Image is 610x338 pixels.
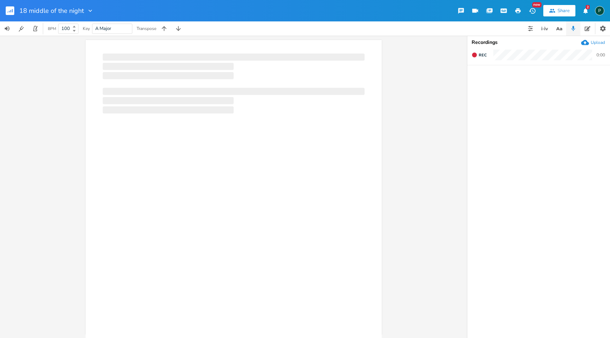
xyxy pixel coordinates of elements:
div: Transpose [137,26,156,31]
div: 2 [586,5,590,9]
span: A Major [95,25,111,32]
div: Share [558,7,570,14]
div: BPM [48,27,56,31]
button: Share [543,5,575,16]
div: New [532,2,542,7]
span: Rec [479,52,487,58]
button: 2 [578,4,593,17]
button: New [525,4,539,17]
button: Upload [581,39,605,46]
button: P [595,2,604,19]
span: 18 middle of the night [19,7,84,14]
div: Piepo [595,6,604,15]
div: Recordings [472,40,606,45]
div: 0:00 [596,53,605,57]
div: Upload [591,40,605,45]
div: Key [83,26,90,31]
button: Rec [469,49,489,61]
